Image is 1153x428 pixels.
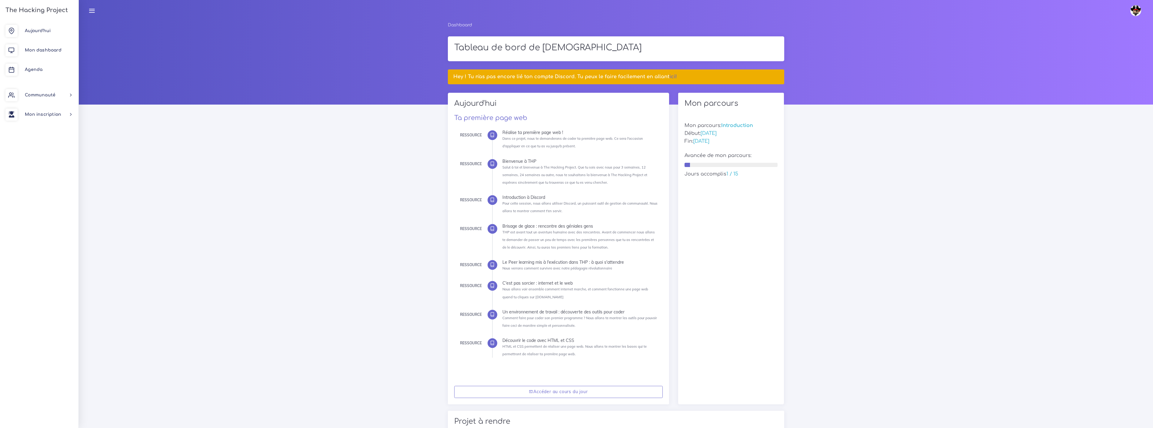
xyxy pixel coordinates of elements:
[502,338,658,343] div: Découvrir le code avec HTML et CSS
[685,153,778,159] h5: Avancée de mon parcours:
[502,195,658,199] div: Introduction à Discord
[4,7,68,14] h3: The Hacking Project
[685,123,778,129] h5: Mon parcours:
[25,112,61,117] span: Mon inscription
[685,171,778,177] h5: Jours accomplis
[685,99,778,108] h2: Mon parcours
[502,344,647,356] small: HTML et CSS permettent de réaliser une page web. Nous allons te montrer les bases qui te permettr...
[25,28,51,33] span: Aujourd'hui
[460,340,482,346] div: Ressource
[502,281,658,285] div: C'est pas sorcier : internet et le web
[460,226,482,232] div: Ressource
[460,262,482,268] div: Ressource
[25,67,42,72] span: Agenda
[726,171,738,177] span: 1 / 15
[460,132,482,139] div: Ressource
[1130,5,1141,16] img: avatar
[701,131,717,136] span: [DATE]
[721,123,753,128] span: Introduction
[460,197,482,203] div: Ressource
[685,139,778,144] h5: Fin:
[460,311,482,318] div: Ressource
[454,99,663,112] h2: Aujourd'hui
[454,43,778,53] h1: Tableau de bord de [DEMOGRAPHIC_DATA]
[25,48,62,52] span: Mon dashboard
[693,139,709,144] span: [DATE]
[669,74,677,79] a: ici!
[502,159,658,163] div: Bienvenue à THP
[502,201,658,213] small: Pour cette session, nous allons utiliser Discord, un puissant outil de gestion de communauté. Nou...
[502,266,612,270] small: Nous verrons comment survivre avec notre pédagogie révolutionnaire
[502,136,643,148] small: Dans ce projet, nous te demanderons de coder ta première page web. Ce sera l'occasion d'appliquer...
[448,23,472,27] a: Dashboard
[460,161,482,167] div: Ressource
[453,74,778,80] h5: Hey ! Tu n'as pas encore lié ton compte Discord. Tu peux le faire facilement en allant
[460,283,482,289] div: Ressource
[502,260,658,264] div: Le Peer learning mis à l'exécution dans THP : à quoi s'attendre
[502,165,647,185] small: Salut à toi et bienvenue à The Hacking Project. Que tu sois avec nous pour 3 semaines, 12 semaine...
[502,316,657,328] small: Comment faire pour coder son premier programme ? Nous allons te montrer les outils pour pouvoir f...
[502,230,655,249] small: THP est avant tout un aventure humaine avec des rencontres. Avant de commencer nous allons te dem...
[502,310,658,314] div: Un environnement de travail : découverte des outils pour coder
[685,131,778,136] h5: Début:
[454,417,778,426] h2: Projet à rendre
[502,287,648,299] small: Nous allons voir ensemble comment internet marche, et comment fonctionne une page web quand tu cl...
[25,93,55,97] span: Communauté
[454,114,527,122] a: Ta première page web
[502,224,658,228] div: Brisage de glace : rencontre des géniales gens
[454,386,663,398] a: Accéder au cours du jour
[502,130,658,135] div: Réalise ta première page web !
